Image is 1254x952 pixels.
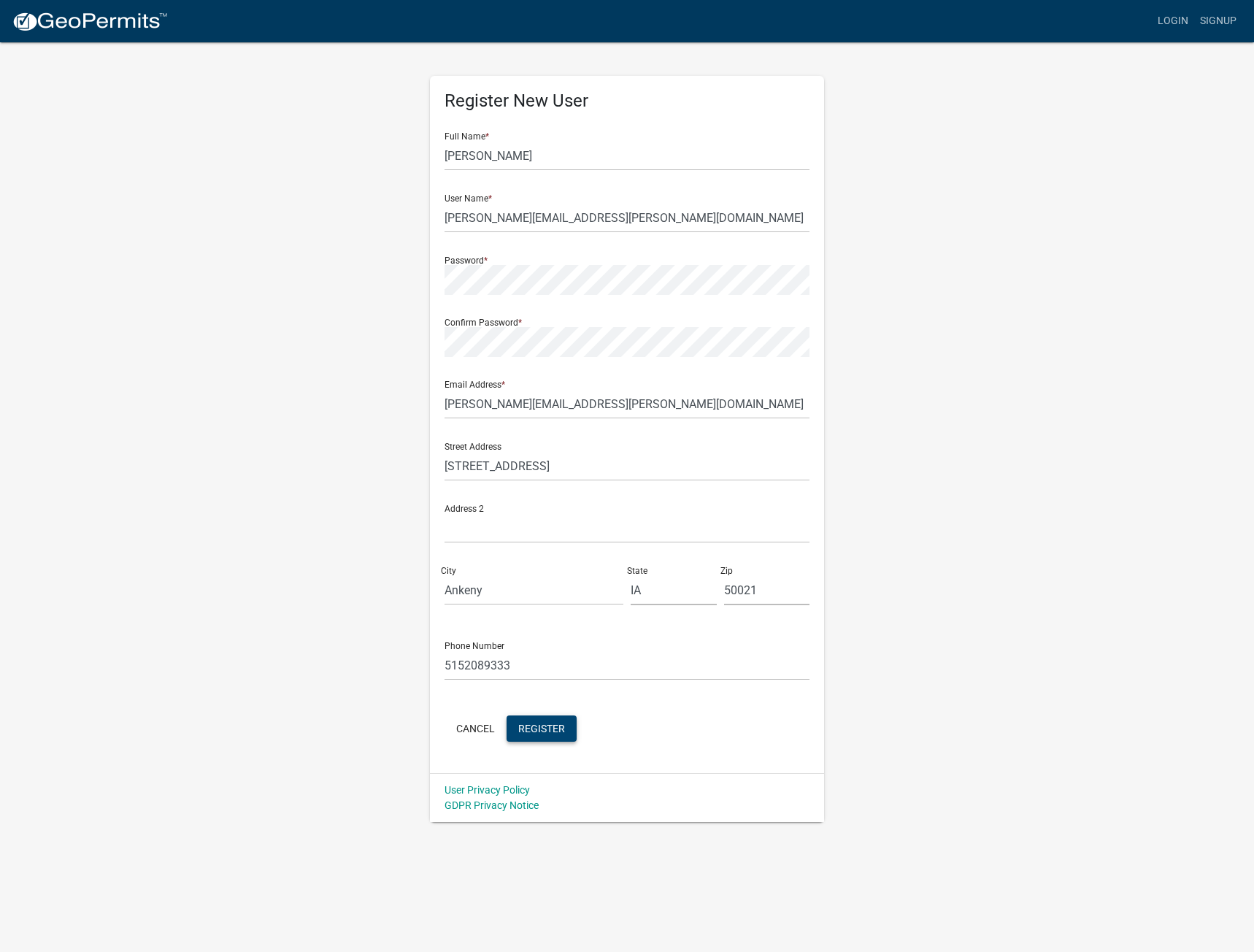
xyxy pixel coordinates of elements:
a: User Privacy Policy [445,784,530,796]
a: GDPR Privacy Notice [445,799,539,811]
span: Register [518,722,565,734]
a: Signup [1194,7,1242,35]
a: Login [1152,7,1194,35]
h5: Register New User [445,91,809,112]
button: Cancel [445,715,507,742]
button: Register [507,715,577,742]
